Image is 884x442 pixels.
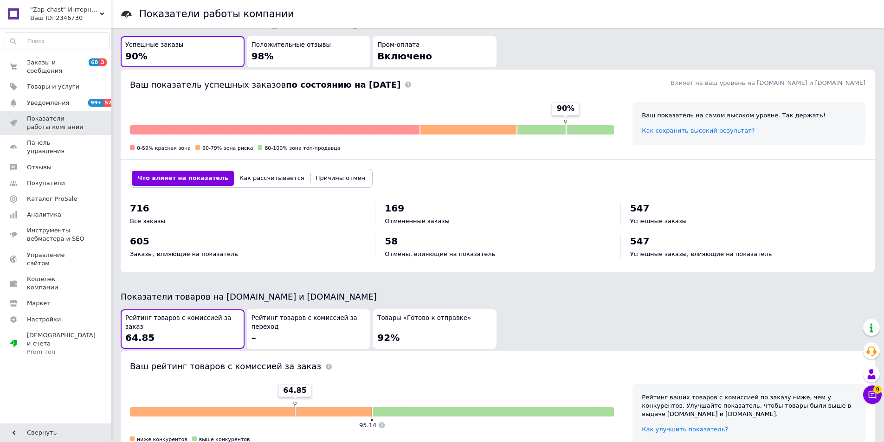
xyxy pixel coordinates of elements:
span: – [252,332,256,343]
span: 64.85 [283,385,307,396]
span: Управление сайтом [27,251,86,268]
span: Включено [377,51,432,62]
button: Причины отмен [310,171,371,186]
span: [DEMOGRAPHIC_DATA] и счета [27,331,96,357]
span: Показатели товаров на [DOMAIN_NAME] и [DOMAIN_NAME] [121,292,377,301]
span: Влияет на ваш уровень на [DOMAIN_NAME] и [DOMAIN_NAME] [671,79,865,86]
span: Рейтинг товаров с комиссией за заказ [125,314,240,331]
span: Аналитика [27,211,61,219]
span: 95.14 [359,422,376,429]
span: 64.85 [125,332,155,343]
div: Prom топ [27,348,96,356]
span: 60-79% зона риска [202,145,253,151]
span: Маркет [27,299,51,307]
span: Успешные заказы [125,41,183,50]
span: Отмененные заказы [385,218,449,224]
span: Покупатели [27,179,65,187]
button: Чат с покупателем9 [863,385,882,404]
span: Рейтинг товаров с комиссией за переход [252,314,366,331]
span: 9 [873,385,882,394]
button: Рейтинг товаров с комиссией за заказ64.85 [121,309,245,349]
span: Успешные заказы [630,218,687,224]
span: 92% [377,332,400,343]
span: Положительные отзывы [252,41,331,50]
button: Успешные заказы90% [121,36,245,67]
div: Ваш ID: 2346730 [30,14,111,22]
span: 716 [130,203,149,214]
button: Товары «Готово к отправке»92% [373,309,497,349]
span: Показатели работы компании [27,115,86,131]
span: Заказы и сообщения [27,58,86,75]
span: Отзывы [27,163,52,172]
span: 547 [630,203,650,214]
span: Товары «Готово к отправке» [377,314,471,323]
span: Успешные заказы, влияющие на показатель [630,250,772,257]
span: 90% [557,103,574,114]
a: Как улучшить показатель? [642,426,728,433]
span: Пром-оплата [377,41,419,50]
input: Поиск [5,33,109,50]
span: 3 [99,58,107,66]
span: Инструменты вебмастера и SEO [27,226,86,243]
span: 605 [130,236,149,247]
b: по состоянию на [DATE] [286,80,400,90]
h1: Показатели работы компании [139,8,294,19]
span: 0-59% красная зона [137,145,191,151]
span: 98% [252,51,274,62]
span: 58 [385,236,398,247]
span: "Zap-chast" Интернет магазин. Запчасти для квадроциклов [30,6,100,14]
button: Пром-оплатаВключено [373,36,497,67]
button: Что влияет на показатель [132,171,234,186]
span: Отмены, влияющие на показатель [385,250,495,257]
span: 80-100% зона топ-продавца [265,145,340,151]
span: Заказы, влияющие на показатель [130,250,238,257]
span: Ваш рейтинг товаров с комиссией за заказ [130,361,321,371]
span: Все заказы [130,218,165,224]
div: Рейтинг ваших товаров с комиссией по заказу ниже, чем у конкурентов. Улучшайте показатель, чтобы ... [642,393,856,419]
div: Ваш показатель на самом высоком уровне. Так держать! [642,111,856,120]
span: Настройки [27,315,61,324]
span: Кошелек компании [27,275,86,292]
button: Как рассчитывается [234,171,310,186]
span: Товары и услуги [27,83,79,91]
span: Каталог ProSale [27,195,77,203]
span: 169 [385,203,404,214]
span: Ваш показатель успешных заказов [130,80,400,90]
span: 90% [125,51,148,62]
span: 99+ [88,99,103,107]
span: 68 [89,58,99,66]
span: 52 [103,99,114,107]
span: 547 [630,236,650,247]
span: Панель управления [27,139,86,155]
span: Уведомления [27,99,69,107]
button: Рейтинг товаров с комиссией за переход– [247,309,371,349]
button: Положительные отзывы98% [247,36,371,67]
a: Как сохранить высокий результат? [642,127,755,134]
